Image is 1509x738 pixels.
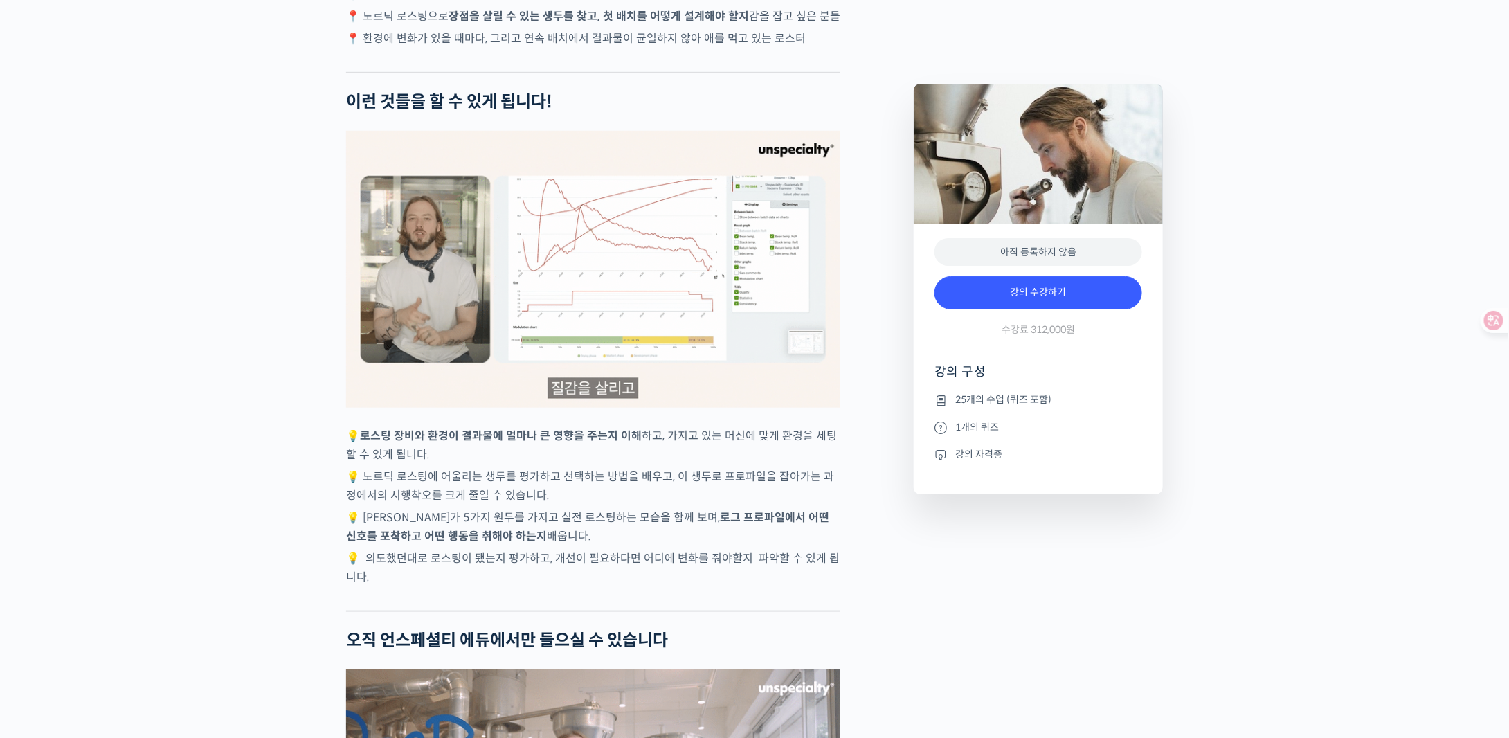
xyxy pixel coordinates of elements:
[4,439,91,474] a: 홈
[934,276,1142,309] a: 강의 수강하기
[346,426,840,464] p: 💡 하고, 가지고 있는 머신에 맞게 환경을 세팅할 수 있게 됩니다.
[449,9,749,24] strong: 장점을 살릴 수 있는 생두를 찾고, 첫 배치를 어떻게 설계해야 할지
[934,446,1142,462] li: 강의 자격증
[127,460,143,471] span: 대화
[360,429,642,443] strong: 로스팅 장비와 환경이 결과물에 얼마나 큰 영향을 주는지 이해
[346,549,840,586] p: 💡 의도했던대로 로스팅이 됐는지 평가하고, 개선이 필요하다면 어디에 변화를 줘야할지 파악할 수 있게 됩니다.
[346,467,840,505] p: 💡 노르딕 로스팅에 어울리는 생두를 평가하고 선택하는 방법을 배우고, 이 생두로 프로파일을 잡아가는 과정에서의 시행착오를 크게 줄일 수 있습니다.
[346,508,840,546] p: 💡 [PERSON_NAME]가 5가지 원두를 가지고 실전 로스팅하는 모습을 함께 보며, 배웁니다.
[346,29,840,48] p: 📍 환경에 변화가 있을 때마다, 그리고 연속 배치에서 결과물이 균일하지 않아 애를 먹고 있는 로스터
[44,460,52,471] span: 홈
[346,7,840,26] p: 📍 노르딕 로스팅으로 감을 잡고 싶은 분들
[179,439,266,474] a: 설정
[346,91,552,112] strong: 이런 것들을 할 수 있게 됩니다!
[934,363,1142,391] h4: 강의 구성
[934,238,1142,267] div: 아직 등록하지 않음
[1002,323,1075,336] span: 수강료 312,000원
[934,392,1142,408] li: 25개의 수업 (퀴즈 포함)
[934,419,1142,435] li: 1개의 퀴즈
[91,439,179,474] a: 대화
[214,460,231,471] span: 설정
[346,630,668,651] strong: 오직 언스페셜티 에듀에서만 들으실 수 있습니다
